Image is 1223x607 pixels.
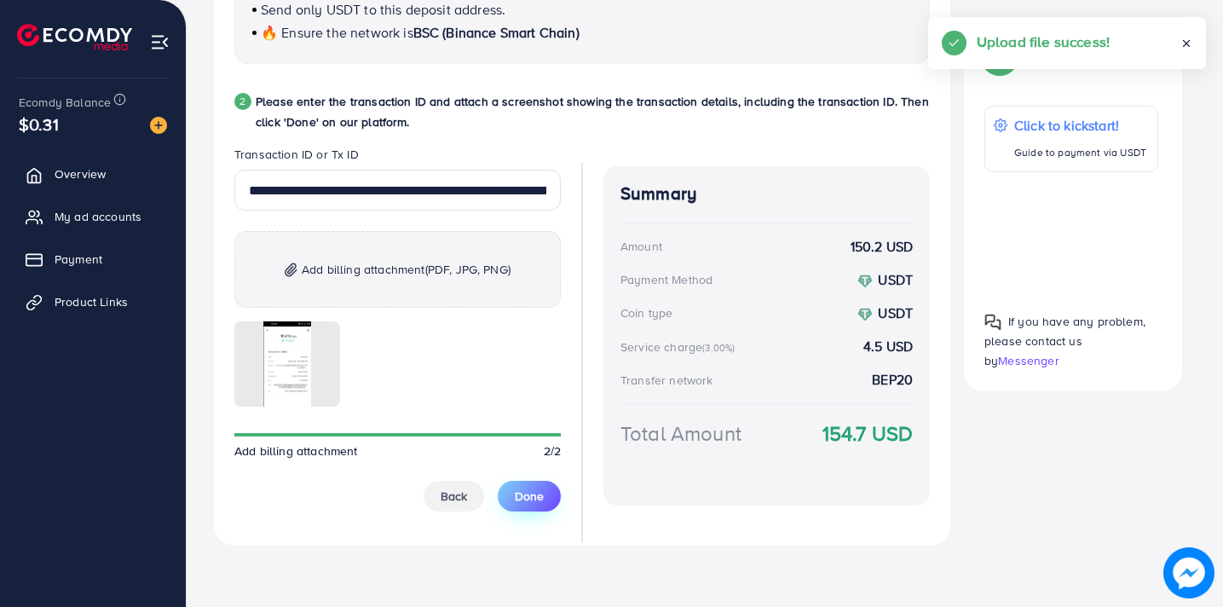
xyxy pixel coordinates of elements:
button: Done [498,481,561,512]
span: Add billing attachment [302,259,511,280]
div: 2 [234,93,251,110]
div: Transfer network [620,372,713,389]
h4: Summary [620,183,913,205]
span: 🔥 Ensure the network is [261,23,413,42]
div: Total Amount [620,419,741,448]
span: Payment [55,251,102,268]
img: coin [857,274,873,289]
a: Overview [13,157,173,191]
div: Service charge [620,338,740,356]
img: img [285,263,297,277]
img: logo [17,24,132,50]
h5: Upload file success! [977,31,1110,53]
strong: 150.2 USD [851,237,913,257]
strong: 4.5 USD [863,337,913,356]
span: 2/2 [544,442,561,460]
strong: USDT [878,270,913,289]
span: BSC (Binance Smart Chain) [413,23,580,42]
span: If you have any problem, please contact us by [984,313,1145,369]
strong: BEP20 [872,370,913,390]
div: Coin type [620,304,672,321]
span: $0.31 [26,104,52,145]
img: image [1166,550,1212,596]
a: My ad accounts [13,199,173,234]
img: menu [150,32,170,52]
div: Amount [620,238,662,255]
img: image [150,117,167,134]
a: Product Links [13,285,173,319]
legend: Transaction ID or Tx ID [234,146,561,170]
span: Done [515,488,544,505]
img: coin [857,307,873,322]
span: Product Links [55,293,128,310]
p: Please enter the transaction ID and attach a screenshot showing the transaction details, includin... [256,91,930,132]
span: My ad accounts [55,208,141,225]
img: Popup guide [984,314,1001,331]
span: Overview [55,165,106,182]
a: Payment [13,242,173,276]
span: Add billing attachment [234,442,358,460]
button: Back [424,481,484,512]
strong: USDT [878,303,913,322]
span: Ecomdy Balance [19,94,111,111]
strong: 154.7 USD [822,419,913,448]
div: Payment Method [620,271,712,288]
p: Guide to payment via USDT [1014,142,1146,163]
p: Click to kickstart! [1014,115,1146,136]
small: (3.00%) [702,341,735,355]
span: Messenger [998,352,1059,369]
span: (PDF, JPG, PNG) [425,261,511,278]
img: img uploaded [263,321,312,407]
span: Back [441,488,467,505]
